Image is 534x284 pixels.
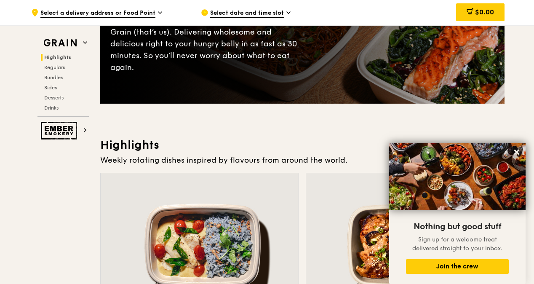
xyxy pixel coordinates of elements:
[41,35,80,51] img: Grain web logo
[406,259,509,274] button: Join the crew
[110,3,302,73] div: There are Michelin-star restaurants, hawker centres, comforting home-cooked classics… and Grain (...
[44,54,71,60] span: Highlights
[40,9,155,18] span: Select a delivery address or Food Point
[44,105,59,111] span: Drinks
[412,236,502,252] span: Sign up for a welcome treat delivered straight to your inbox.
[44,64,65,70] span: Regulars
[210,9,284,18] span: Select date and time slot
[44,75,63,80] span: Bundles
[100,154,505,166] div: Weekly rotating dishes inspired by flavours from around the world.
[510,145,523,159] button: Close
[389,143,526,210] img: DSC07876-Edit02-Large.jpeg
[100,137,505,153] h3: Highlights
[44,95,64,101] span: Desserts
[414,222,501,232] span: Nothing but good stuff
[41,122,80,139] img: Ember Smokery web logo
[44,85,57,91] span: Sides
[475,8,494,16] span: $0.00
